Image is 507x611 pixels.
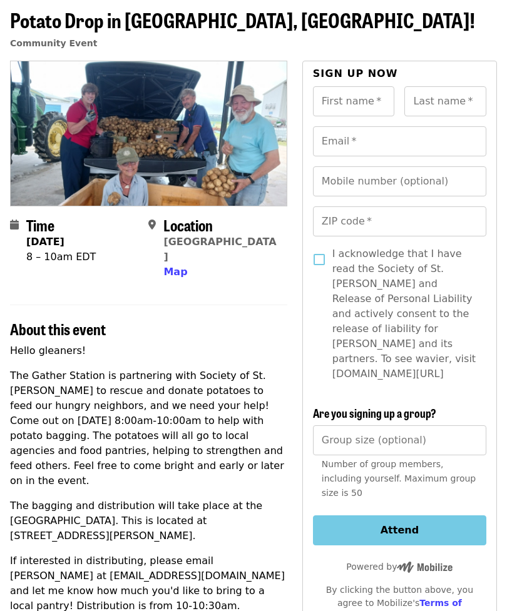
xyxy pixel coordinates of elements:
span: Powered by [346,562,453,572]
span: I acknowledge that I have read the Society of St. [PERSON_NAME] and Release of Personal Liability... [332,247,476,382]
div: 8 – 10am EDT [26,250,96,265]
span: About this event [10,318,106,340]
strong: [DATE] [26,236,64,248]
input: [object Object] [313,426,486,456]
p: The bagging and distribution will take place at the [GEOGRAPHIC_DATA]. This is located at [STREET... [10,499,287,544]
button: Map [163,265,187,280]
span: Are you signing up a group? [313,405,436,422]
span: Map [163,266,187,278]
input: Mobile number (optional) [313,167,486,197]
input: ZIP code [313,207,486,237]
i: map-marker-alt icon [148,220,156,231]
span: Number of group members, including yourself. Maximum group size is 50 [322,460,476,498]
button: Attend [313,516,486,546]
span: Time [26,215,54,236]
input: First name [313,87,395,117]
img: Potato Drop in New Hill, NC! organized by Society of St. Andrew [11,62,287,206]
span: Sign up now [313,68,398,80]
a: [GEOGRAPHIC_DATA] [163,236,276,263]
i: calendar icon [10,220,19,231]
span: Potato Drop in [GEOGRAPHIC_DATA], [GEOGRAPHIC_DATA]! [10,6,475,35]
input: Email [313,127,486,157]
input: Last name [404,87,486,117]
img: Powered by Mobilize [397,562,453,573]
span: Location [163,215,213,236]
p: Hello gleaners! [10,344,287,359]
a: Community Event [10,39,97,49]
p: The Gather Station is partnering with Society of St. [PERSON_NAME] to rescue and donate potatoes ... [10,369,287,489]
